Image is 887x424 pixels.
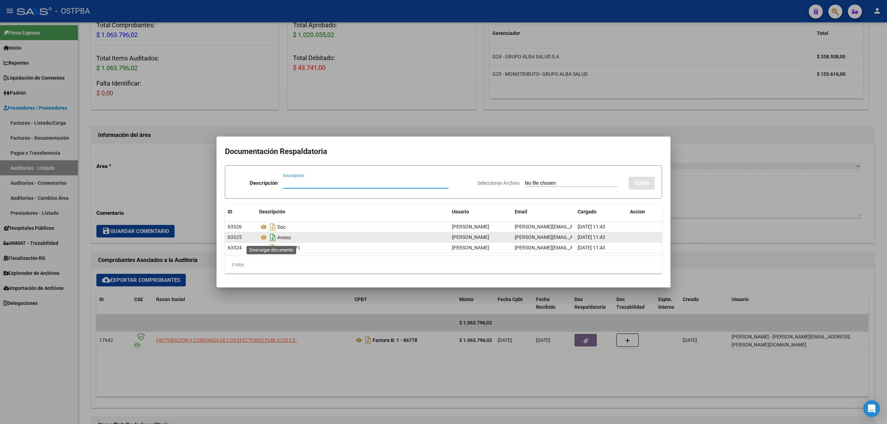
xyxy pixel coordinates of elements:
[268,221,277,233] i: Descargar documento
[452,209,469,214] span: Usuario
[259,209,285,214] span: Descripción
[634,180,649,187] span: SUBIR
[228,234,242,240] span: 63325
[515,209,527,214] span: Email
[228,245,242,250] span: 63324
[228,209,232,214] span: ID
[250,179,278,187] p: Descripción
[268,242,277,254] i: Descargar documento
[268,232,277,243] i: Descargar documento
[225,204,256,219] datatable-header-cell: ID
[578,209,596,214] span: Cargado
[259,221,446,233] div: Doc
[452,245,489,250] span: [PERSON_NAME]
[477,180,520,186] span: Seleccionar Archivo
[256,204,449,219] datatable-header-cell: Descripción
[225,145,662,158] h2: Documentación Respaldatoria
[629,177,655,190] button: SUBIR
[449,204,512,219] datatable-header-cell: Usuario
[228,224,242,229] span: 63326
[512,204,575,219] datatable-header-cell: Email
[575,204,627,219] datatable-header-cell: Cargado
[225,256,662,273] div: 3 total
[578,245,605,250] span: [DATE] 11:43
[452,224,489,229] span: [PERSON_NAME]
[863,400,880,417] div: Open Intercom Messenger
[515,234,667,240] span: [PERSON_NAME][EMAIL_ADDRESS][PERSON_NAME][DOMAIN_NAME]
[259,232,446,243] div: Anexo
[627,204,662,219] datatable-header-cell: Accion
[578,224,605,229] span: [DATE] 11:43
[578,234,605,240] span: [DATE] 11:43
[515,224,667,229] span: [PERSON_NAME][EMAIL_ADDRESS][PERSON_NAME][DOMAIN_NAME]
[630,209,645,214] span: Accion
[259,242,446,254] div: Hr 127071
[452,234,489,240] span: [PERSON_NAME]
[515,245,667,250] span: [PERSON_NAME][EMAIL_ADDRESS][PERSON_NAME][DOMAIN_NAME]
